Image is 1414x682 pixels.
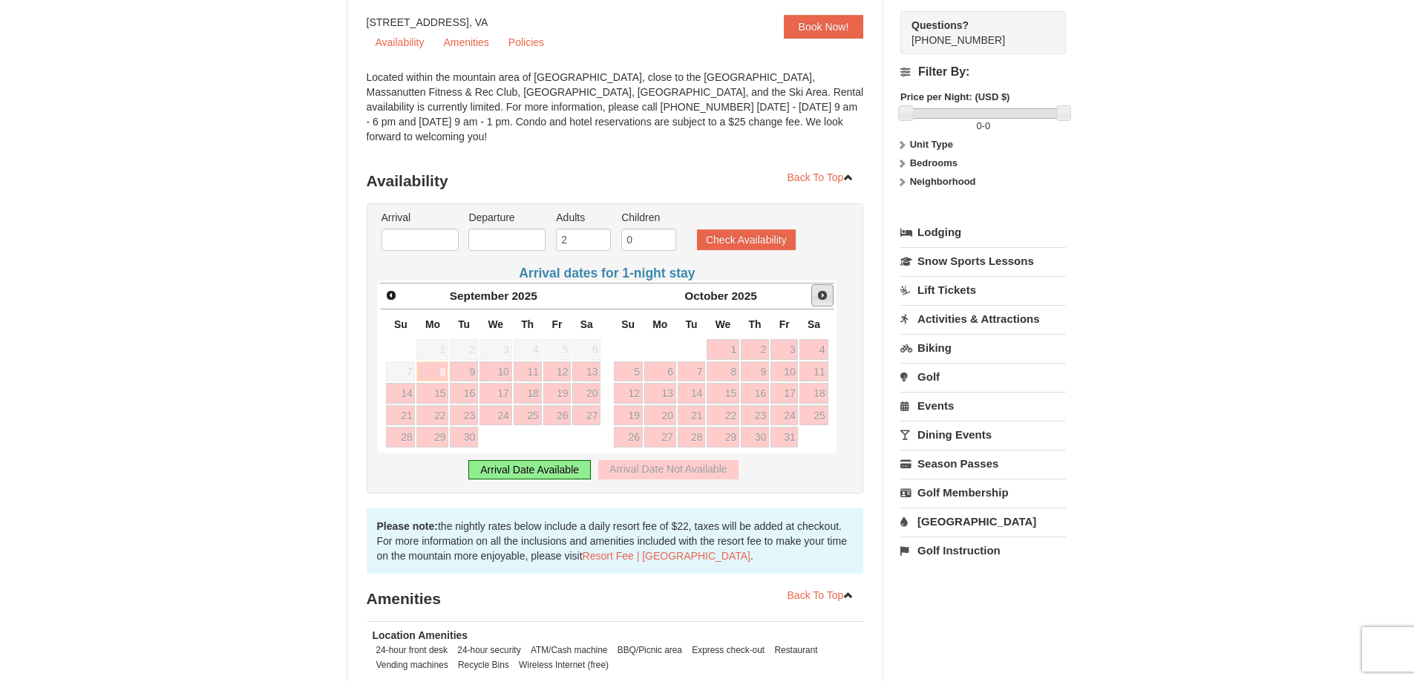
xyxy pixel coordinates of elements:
[385,289,397,301] span: Prev
[770,427,799,447] a: 31
[644,405,676,426] a: 20
[373,658,452,672] li: Vending machines
[900,247,1066,275] a: Snow Sports Lessons
[454,643,524,658] li: 24-hour security
[614,361,643,382] a: 5
[367,70,864,159] div: Located within the mountain area of [GEOGRAPHIC_DATA], close to the [GEOGRAPHIC_DATA], Massanutte...
[900,421,1066,448] a: Dining Events
[910,176,976,187] strong: Neighborhood
[514,361,542,382] a: 11
[644,383,676,404] a: 13
[741,339,769,360] a: 2
[488,318,503,330] span: Wednesday
[572,405,600,426] a: 27
[707,427,739,447] a: 29
[770,405,799,426] a: 24
[394,318,407,330] span: Sunday
[741,383,769,404] a: 16
[808,318,820,330] span: Saturday
[386,383,415,404] a: 14
[985,120,990,131] span: 0
[707,361,739,382] a: 8
[543,361,572,382] a: 12
[816,289,828,301] span: Next
[799,405,828,426] a: 25
[779,318,790,330] span: Friday
[514,383,542,404] a: 18
[416,383,448,404] a: 15
[468,460,591,479] div: Arrival Date Available
[900,276,1066,304] a: Lift Tickets
[784,15,864,39] a: Book Now!
[527,643,612,658] li: ATM/Cash machine
[778,584,864,606] a: Back To Top
[678,383,706,404] a: 14
[678,405,706,426] a: 21
[386,405,415,426] a: 21
[688,643,768,658] li: Express check-out
[614,643,686,658] li: BBQ/Picnic area
[468,210,546,225] label: Departure
[707,383,739,404] a: 15
[614,383,643,404] a: 12
[811,284,834,306] a: Next
[450,361,478,382] a: 9
[425,318,440,330] span: Monday
[707,405,739,426] a: 22
[900,450,1066,477] a: Season Passes
[500,31,553,53] a: Policies
[434,31,497,53] a: Amenities
[748,318,761,330] span: Thursday
[900,305,1066,332] a: Activities & Attractions
[378,266,837,281] h4: Arrival dates for 1-night stay
[644,427,676,447] a: 27
[900,334,1066,361] a: Biking
[900,219,1066,246] a: Lodging
[551,318,562,330] span: Friday
[373,629,468,641] strong: Location Amenities
[458,318,470,330] span: Tuesday
[386,361,415,382] span: 7
[416,427,448,447] a: 29
[741,405,769,426] a: 23
[684,289,728,302] span: October
[911,19,969,31] strong: Questions?
[512,289,537,302] span: 2025
[741,427,769,447] a: 30
[572,361,600,382] a: 13
[479,339,512,360] span: 3
[732,289,757,302] span: 2025
[514,405,542,426] a: 25
[910,139,953,150] strong: Unit Type
[678,427,706,447] a: 28
[367,166,864,196] h3: Availability
[770,643,821,658] li: Restaurant
[685,318,697,330] span: Tuesday
[900,91,1009,102] strong: Price per Night: (USD $)
[543,383,572,404] a: 19
[373,643,452,658] li: 24-hour front desk
[707,339,739,360] a: 1
[697,229,796,250] button: Check Availability
[450,427,478,447] a: 30
[900,508,1066,535] a: [GEOGRAPHIC_DATA]
[652,318,667,330] span: Monday
[416,339,448,360] span: 1
[514,339,542,360] span: 4
[598,460,738,479] div: Arrival Date Not Available
[621,318,635,330] span: Sunday
[644,361,676,382] a: 6
[450,405,478,426] a: 23
[450,289,509,302] span: September
[386,427,415,447] a: 28
[799,383,828,404] a: 18
[799,361,828,382] a: 11
[521,318,534,330] span: Thursday
[580,318,593,330] span: Saturday
[416,361,448,382] a: 8
[382,210,459,225] label: Arrival
[900,537,1066,564] a: Golf Instruction
[454,658,513,672] li: Recycle Bins
[770,383,799,404] a: 17
[900,479,1066,506] a: Golf Membership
